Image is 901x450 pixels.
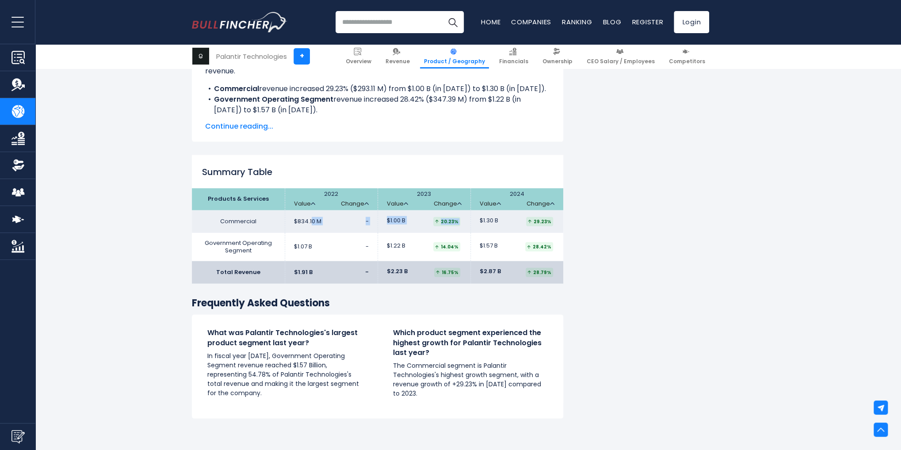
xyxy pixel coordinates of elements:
[294,269,313,276] span: $1.91 B
[562,17,592,27] a: Ranking
[214,94,333,104] b: Government Operating Segment
[192,165,563,179] h2: Summary Table
[603,17,621,27] a: Blog
[365,268,369,276] span: -
[525,242,553,252] div: 28.42%
[526,217,553,226] div: 29.23%
[294,48,310,65] a: +
[205,121,550,132] span: Continue reading...
[542,58,573,65] span: Ownership
[480,242,498,250] span: $1.57 B
[207,328,362,348] h4: What was Palantir Technologies's largest product segment last year?
[294,200,315,208] a: Value
[192,297,563,310] h3: Frequently Asked Questions
[205,94,550,115] li: revenue increased 28.42% ($347.39 M) from $1.22 B (in [DATE]) to $1.57 B (in [DATE]).
[587,58,655,65] span: CEO Salary / Employees
[434,268,460,277] div: 16.75%
[480,200,501,208] a: Value
[192,261,285,284] td: Total Revenue
[433,217,460,226] div: 20.23%
[294,243,312,251] span: $1.07 B
[527,200,554,208] a: Change
[205,84,550,94] li: revenue increased 29.23% ($293.11 M) from $1.00 B (in [DATE]) to $1.30 B (in [DATE]).
[216,51,287,61] div: Palantir Technologies
[665,44,709,69] a: Competitors
[495,44,532,69] a: Financials
[442,11,464,33] button: Search
[480,217,498,225] span: $1.30 B
[511,17,551,27] a: Companies
[192,188,285,210] th: Products & Services
[192,12,287,32] a: Go to homepage
[378,188,470,210] th: 2023
[433,242,460,252] div: 14.04%
[393,328,548,358] h4: Which product segment experienced the highest growth for Palantir Technologies last year?
[214,84,259,94] b: Commercial
[285,188,378,210] th: 2022
[11,159,25,172] img: Ownership
[346,58,371,65] span: Overview
[341,200,369,208] a: Change
[366,217,369,225] span: -
[674,11,709,33] a: Login
[387,200,408,208] a: Value
[382,44,414,69] a: Revenue
[207,351,362,398] p: In fiscal year [DATE], Government Operating Segment revenue reached $1.57 Billion, representing 5...
[342,44,375,69] a: Overview
[434,200,462,208] a: Change
[387,217,405,225] span: $1.00 B
[481,17,500,27] a: Home
[538,44,576,69] a: Ownership
[632,17,663,27] a: Register
[192,233,285,261] td: Government Operating Segment
[366,242,369,251] span: -
[424,58,485,65] span: Product / Geography
[387,242,405,250] span: $1.22 B
[470,188,563,210] th: 2024
[526,268,553,277] div: 28.79%
[420,44,489,69] a: Product / Geography
[387,268,408,275] span: $2.23 B
[192,210,285,233] td: Commercial
[669,58,705,65] span: Competitors
[480,268,501,275] span: $2.87 B
[386,58,410,65] span: Revenue
[583,44,659,69] a: CEO Salary / Employees
[499,58,528,65] span: Financials
[393,361,548,398] p: The Commercial segment is Palantir Technologies's highest growth segment, with a revenue growth o...
[192,12,287,32] img: Bullfincher logo
[294,218,321,225] span: $834.10 M
[192,48,209,65] img: PLTR logo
